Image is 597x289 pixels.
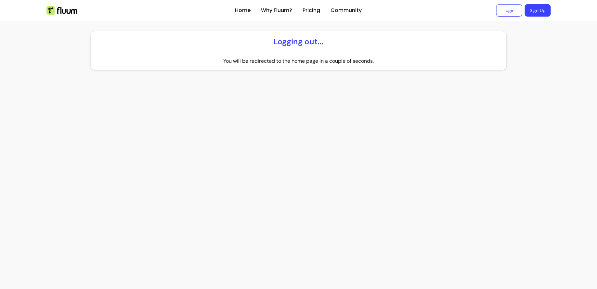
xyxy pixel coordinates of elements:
a: Community [331,7,362,14]
a: Login [496,4,522,17]
a: Why Fluum? [261,7,292,14]
a: Home [235,7,251,14]
a: Sign Up [525,4,551,17]
img: Fluum Logo [46,6,77,15]
p: Logging out... [274,36,323,47]
a: Pricing [303,7,320,14]
p: You will be redirected to the home page in a couple of seconds. [223,57,374,65]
